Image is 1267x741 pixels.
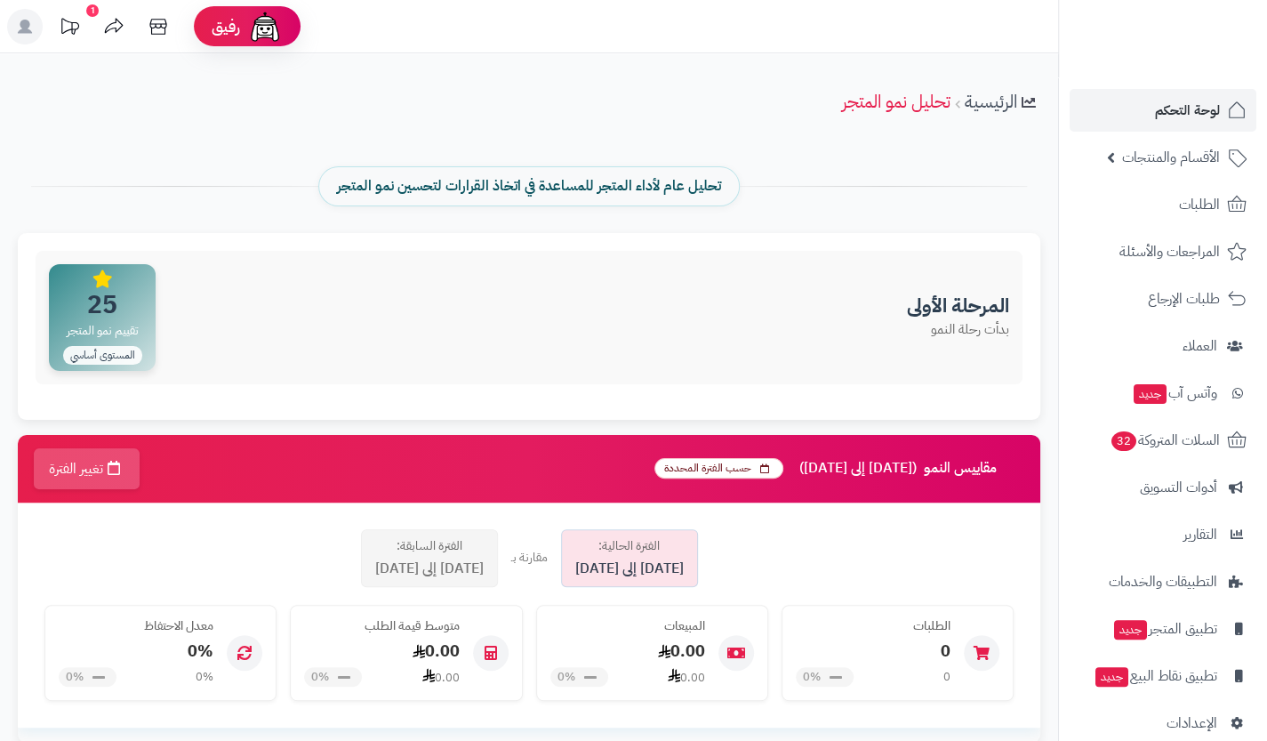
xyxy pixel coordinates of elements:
a: السلات المتروكة32 [1070,419,1256,462]
a: تطبيق المتجرجديد [1070,608,1256,650]
span: لوحة التحكم [1155,98,1220,123]
span: رفيق [212,16,240,37]
span: طلبات الإرجاع [1148,286,1220,311]
span: السلات المتروكة [1110,428,1220,453]
img: logo-2.png [1146,50,1250,87]
a: طلبات الإرجاع [1070,278,1256,320]
span: جديد [1095,667,1128,687]
span: الفترة الحالية: [598,537,660,555]
span: وآتس آب [1132,381,1217,406]
span: الإعدادات [1167,711,1217,736]
div: 1 [86,4,99,17]
div: مقارنة بـ [511,549,548,567]
h4: متوسط قيمة الطلب [304,619,459,632]
h4: الطلبات [796,619,950,632]
span: المستوى أساسي [63,346,142,365]
span: تطبيق نقاط البيع [1094,664,1217,689]
a: المراجعات والأسئلة [1070,230,1256,273]
a: تحليل نمو المتجر [842,88,950,115]
a: العملاء [1070,325,1256,367]
span: 0% [557,669,575,686]
span: 0% [803,669,821,686]
span: أدوات التسويق [1140,475,1217,500]
h3: المرحلة الأولى [907,295,1009,317]
span: الفترة السابقة: [397,537,462,555]
span: تحليل عام لأداء المتجر للمساعدة في اتخاذ القرارات لتحسين نمو المتجر [337,176,721,197]
button: تغيير الفترة [34,448,140,489]
p: بدأت رحلة النمو [907,320,1009,339]
span: الأقسام والمنتجات [1122,145,1220,170]
div: 0.00 [422,668,460,686]
div: 0 [943,669,950,686]
span: [DATE] إلى [DATE] [575,559,684,579]
span: ([DATE] إلى [DATE]) [799,461,917,477]
span: 32 [1111,431,1136,451]
a: الرئيسية [965,88,1017,115]
span: تطبيق المتجر [1112,616,1217,641]
div: 0% [59,640,213,663]
a: لوحة التحكم [1070,89,1256,132]
h4: معدل الاحتفاظ [59,619,213,632]
span: تقييم نمو المتجر [61,321,144,341]
span: جديد [1114,620,1147,640]
a: تحديثات المنصة [47,9,92,49]
span: المراجعات والأسئلة [1119,239,1220,264]
span: جديد [1134,384,1167,404]
h4: المبيعات [550,619,705,632]
div: 0.00 [550,640,705,663]
a: وآتس آبجديد [1070,372,1256,415]
span: حسب الفترة المحددة [654,458,783,479]
a: التقارير [1070,513,1256,556]
span: العملاء [1183,334,1217,358]
div: 0.00 [668,668,705,686]
a: أدوات التسويق [1070,466,1256,509]
span: 0% [66,669,84,686]
span: 0% [311,669,329,686]
span: 25 [61,293,144,318]
span: الطلبات [1179,192,1220,217]
a: تطبيق نقاط البيعجديد [1070,655,1256,697]
a: التطبيقات والخدمات [1070,560,1256,603]
h3: مقاييس النمو [654,458,1027,479]
span: التقارير [1183,522,1217,547]
a: الطلبات [1070,183,1256,226]
span: [DATE] إلى [DATE] [375,559,484,579]
div: 0 [796,640,950,663]
span: التطبيقات والخدمات [1109,569,1217,594]
img: ai-face.png [247,9,283,44]
div: 0% [196,669,213,686]
div: 0.00 [304,640,459,663]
